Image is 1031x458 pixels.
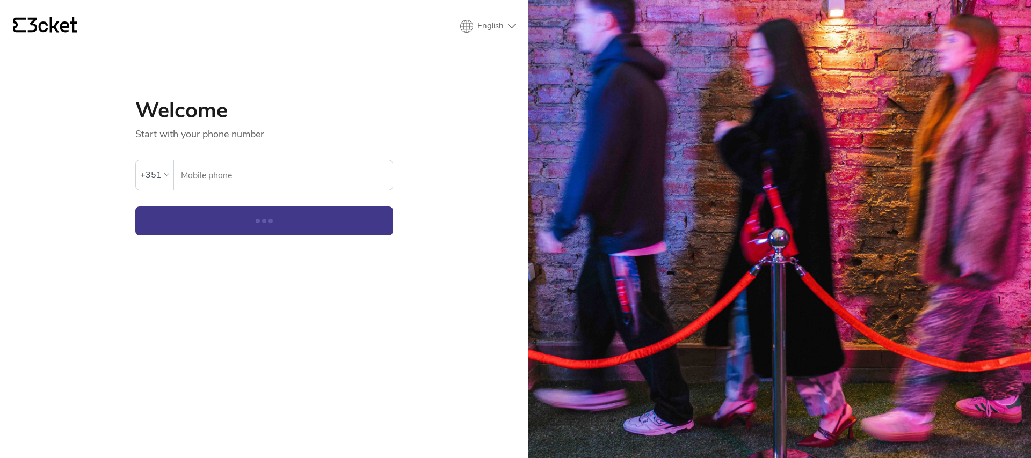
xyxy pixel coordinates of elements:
button: Continue [135,206,393,235]
h1: Welcome [135,100,393,121]
div: +351 [140,167,162,183]
input: Mobile phone [180,160,393,190]
g: {' '} [13,18,26,33]
label: Mobile phone [174,160,393,190]
a: {' '} [13,17,77,35]
p: Start with your phone number [135,121,393,141]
